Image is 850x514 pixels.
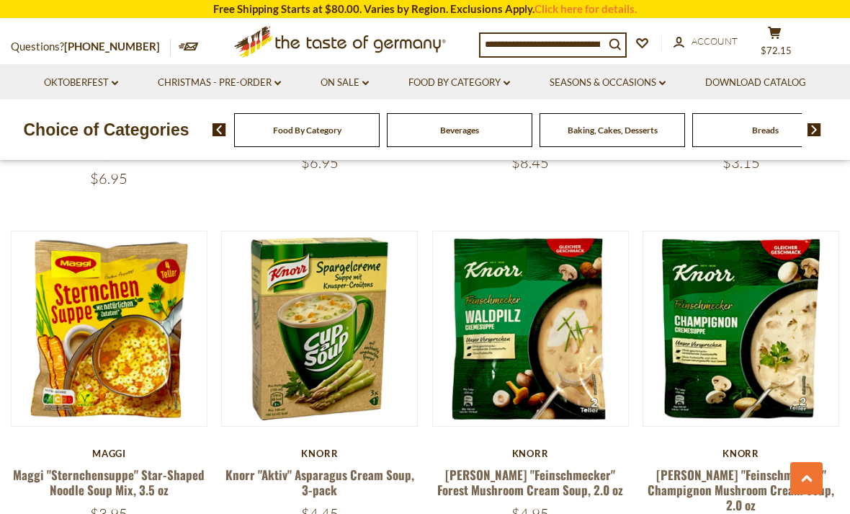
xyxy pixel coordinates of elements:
[212,123,226,136] img: previous arrow
[12,231,207,427] img: Maggi "Sternchensuppe" Star-Shaped Noodle Soup Mix, 3.5 oz
[408,75,510,91] a: Food By Category
[643,448,839,459] div: Knorr
[221,448,418,459] div: Knorr
[753,26,796,62] button: $72.15
[158,75,281,91] a: Christmas - PRE-ORDER
[643,231,838,427] img: Knorr "Feinschmecker" Champignon Mushroom Cream Soup, 2.0 oz
[511,154,549,172] span: $8.45
[752,125,779,136] a: Breads
[11,37,171,56] p: Questions?
[90,169,127,187] span: $6.95
[321,75,369,91] a: On Sale
[273,125,341,136] a: Food By Category
[301,154,339,172] span: $6.95
[722,154,760,172] span: $3.15
[705,75,806,91] a: Download Catalog
[550,75,666,91] a: Seasons & Occasions
[440,125,479,136] a: Beverages
[11,448,207,459] div: Maggi
[225,466,414,499] a: Knorr "Aktiv" Asparagus Cream Soup, 3-pack
[437,466,623,499] a: [PERSON_NAME] "Feinschmecker" Forest Mushroom Cream Soup, 2.0 oz
[44,75,118,91] a: Oktoberfest
[761,45,792,56] span: $72.15
[692,35,738,47] span: Account
[568,125,658,136] a: Baking, Cakes, Desserts
[534,2,637,15] a: Click here for details.
[807,123,821,136] img: next arrow
[222,231,417,427] img: Knorr "Aktiv" Asparagus Cream Soup, 3-pack
[433,231,628,427] img: Knorr "Feinschmecker" Forest Mushroom Cream Soup, 2.0 oz
[674,34,738,50] a: Account
[64,40,160,53] a: [PHONE_NUMBER]
[432,448,629,459] div: Knorr
[13,466,205,499] a: Maggi "Sternchensuppe" Star-Shaped Noodle Soup Mix, 3.5 oz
